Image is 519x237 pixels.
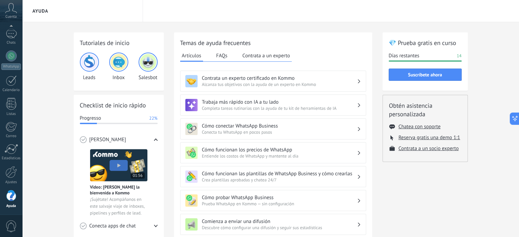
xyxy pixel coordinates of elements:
[80,101,158,109] h2: Checklist de inicio rápido
[1,41,21,45] div: Chats
[202,171,357,177] h3: Cómo funcionan las plantillas de WhatsApp Business y cómo crearlas
[90,184,147,196] span: Vídeo: [PERSON_NAME] la bienvenida a Kommo
[389,101,461,118] h2: Obtén asistencia personalizada
[180,39,366,47] h2: Temas de ayuda frecuentes
[202,123,357,129] h3: Cómo conectar WhatsApp Business
[80,115,101,122] span: Progresso
[90,196,147,217] span: ¡Sujétate! Acompáñanos en este salvaje viaje de inboxes, pipelines y perfiles de lead.
[5,15,17,19] span: Cuenta
[202,218,357,225] h3: Comienza a enviar una difusión
[80,39,158,47] h2: Tutoriales de inicio
[109,53,128,81] div: Inbox
[1,88,21,92] div: Calendario
[202,99,357,105] h3: Trabaja más rápido con IA a tu lado
[202,201,357,207] span: Prueba WhatsApp en Kommo — sin configuración
[1,204,21,208] div: Ayuda
[1,63,21,70] div: WhatsApp
[139,53,158,81] div: Salesbot
[1,156,21,161] div: Estadísticas
[389,53,419,59] span: Días restantes
[202,177,357,183] span: Crea plantillas aprobadas y chatea 24/7
[89,136,126,143] span: [PERSON_NAME]
[389,39,462,47] h2: 💎 Prueba gratis en curso
[389,69,462,81] button: Suscríbete ahora
[202,153,357,159] span: Entiende los costos de WhatsApp y mantente al día
[215,50,229,61] button: FAQs
[202,75,357,82] h3: Contrata un experto certificado en Kommo
[202,225,357,231] span: Descubre cómo configurar una difusión y seguir sus estadísticas
[90,149,147,181] img: Meet video
[180,50,203,62] button: Artículos
[202,82,357,87] span: Alcanza tus objetivos con la ayuda de un experto en Kommo
[399,134,460,141] button: Reserva gratis una demo 1:1
[202,147,357,153] h3: Cómo funcionan los precios de WhatsApp
[202,129,357,135] span: Conecta tu WhatsApp en pocos pasos
[408,72,442,77] span: Suscríbete ahora
[1,112,21,116] div: Listas
[457,53,461,59] span: 14
[202,194,357,201] h3: Cómo probar WhatsApp Business
[202,105,357,111] span: Completa tareas rutinarias con la ayuda de tu kit de herramientas de IA
[241,50,291,61] button: Contrata a un experto
[399,145,459,152] button: Contrata a un socio experto
[149,115,157,122] span: 22%
[80,53,99,81] div: Leads
[399,123,441,130] button: Chatea con soporte
[1,134,21,138] div: Correo
[1,180,21,184] div: Ajustes
[89,223,136,229] span: Conecta apps de chat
